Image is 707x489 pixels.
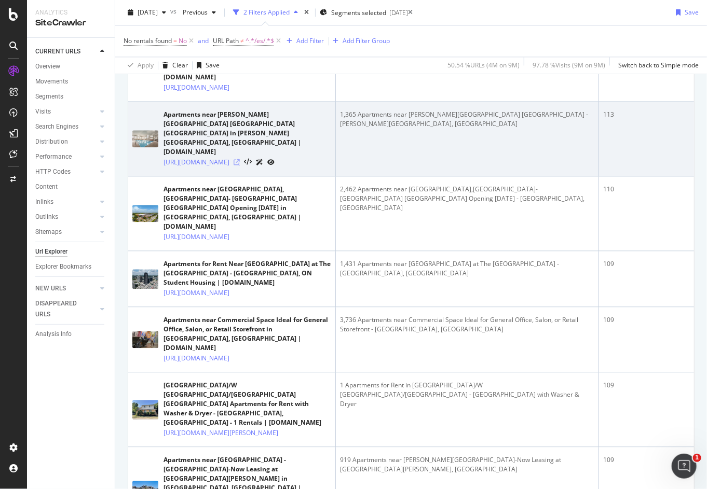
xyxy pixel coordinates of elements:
[35,106,97,117] a: Visits
[283,35,324,47] button: Add Filter
[35,212,97,222] a: Outlinks
[256,157,263,167] a: AI Url Details
[340,315,594,334] div: 3,736 Apartments near Commercial Space Ideal for General Office, Salon, or Retail Storefront - [G...
[35,106,51,117] div: Visits
[35,246,107,257] a: Url Explorer
[603,185,690,194] div: 110
[246,34,274,48] span: ^.*/es/.*$
[138,61,154,69] div: Apply
[244,159,252,166] button: View HTML Source
[331,8,386,17] span: Segments selected
[340,381,594,409] div: 1 Apartments for Rent in [GEOGRAPHIC_DATA]/W [GEOGRAPHIC_DATA]/[GEOGRAPHIC_DATA] - [GEOGRAPHIC_DA...
[35,246,67,257] div: Url Explorer
[164,288,229,298] a: [URL][DOMAIN_NAME]
[164,428,278,438] a: [URL][DOMAIN_NAME][PERSON_NAME]
[243,8,290,17] div: 2 Filters Applied
[164,315,331,353] div: Apartments near Commercial Space Ideal for General Office, Salon, or Retail Storefront in [GEOGRA...
[164,381,331,427] div: [GEOGRAPHIC_DATA]/W [GEOGRAPHIC_DATA]/[GEOGRAPHIC_DATA] [GEOGRAPHIC_DATA] Apartments for Rent wit...
[35,8,106,17] div: Analytics
[132,130,158,147] img: main image
[35,151,97,162] a: Performance
[340,455,594,474] div: 919 Apartments near [PERSON_NAME][GEOGRAPHIC_DATA]-Now Leasing at [GEOGRAPHIC_DATA][PERSON_NAME],...
[179,34,187,48] span: No
[447,61,520,69] div: 50.54 % URLs ( 4M on 9M )
[35,197,53,207] div: Inlinks
[240,36,244,45] span: ≠
[389,8,408,17] div: [DATE]
[35,76,68,87] div: Movements
[164,259,331,287] div: Apartments for Rent Near [GEOGRAPHIC_DATA] at The [GEOGRAPHIC_DATA] - [GEOGRAPHIC_DATA], ON Stude...
[603,381,690,390] div: 109
[179,4,220,21] button: Previous
[124,4,170,21] button: [DATE]
[340,185,594,213] div: 2,462 Apartments near [GEOGRAPHIC_DATA],[GEOGRAPHIC_DATA]- [GEOGRAPHIC_DATA] [GEOGRAPHIC_DATA] Op...
[35,283,97,294] a: NEW URLS
[173,36,177,45] span: =
[234,159,240,165] a: Visit Online Page
[35,227,97,237] a: Sitemaps
[170,7,179,16] span: vs
[138,8,158,17] span: 2025 Sep. 5th
[132,400,158,420] img: main image
[329,35,390,47] button: Add Filter Group
[603,315,690,325] div: 109
[603,455,690,465] div: 109
[35,46,97,57] a: CURRENT URLS
[132,205,158,222] img: main image
[35,298,88,320] div: DISAPPEARED URLS
[164,353,229,364] a: [URL][DOMAIN_NAME]
[297,36,324,45] div: Add Filter
[35,151,72,162] div: Performance
[213,36,239,45] span: URL Path
[35,212,58,222] div: Outlinks
[267,157,275,167] a: URL Inspection
[172,61,188,69] div: Clear
[35,329,72,340] div: Analysis Info
[164,232,229,242] a: [URL][DOMAIN_NAME]
[164,82,229,93] a: [URL][DOMAIN_NAME]
[35,121,78,132] div: Search Engines
[302,7,311,18] div: times
[343,36,390,45] div: Add Filter Group
[164,157,229,167] a: [URL][DOMAIN_NAME]
[35,61,107,72] a: Overview
[35,166,71,177] div: HTTP Codes
[35,283,66,294] div: NEW URLS
[35,181,58,192] div: Content
[193,57,220,74] button: Save
[35,17,106,29] div: SiteCrawler
[35,261,107,272] a: Explorer Bookmarks
[229,4,302,21] button: 2 Filters Applied
[35,261,91,272] div: Explorer Bookmarks
[35,181,107,192] a: Content
[35,46,80,57] div: CURRENT URLS
[35,136,68,147] div: Distribution
[206,61,220,69] div: Save
[35,329,107,340] a: Analysis Info
[124,57,154,74] button: Apply
[35,91,107,102] a: Segments
[672,4,699,21] button: Save
[35,197,97,207] a: Inlinks
[603,259,690,269] div: 109
[320,4,408,21] button: Segments selected[DATE]
[164,185,331,231] div: Apartments near [GEOGRAPHIC_DATA],[GEOGRAPHIC_DATA]- [GEOGRAPHIC_DATA] [GEOGRAPHIC_DATA] Opening ...
[693,454,701,462] span: 1
[618,61,699,69] div: Switch back to Simple mode
[35,76,107,87] a: Movements
[158,57,188,74] button: Clear
[672,454,697,479] iframe: Intercom live chat
[340,110,594,129] div: 1,365 Apartments near [PERSON_NAME][GEOGRAPHIC_DATA] [GEOGRAPHIC_DATA] - [PERSON_NAME][GEOGRAPHIC...
[614,57,699,74] button: Switch back to Simple mode
[35,136,97,147] a: Distribution
[603,110,690,119] div: 113
[198,36,209,45] div: and
[164,110,331,157] div: Apartments near [PERSON_NAME][GEOGRAPHIC_DATA] [GEOGRAPHIC_DATA] [GEOGRAPHIC_DATA] in [PERSON_NAM...
[35,91,63,102] div: Segments
[35,61,60,72] div: Overview
[35,121,97,132] a: Search Engines
[35,166,97,177] a: HTTP Codes
[35,227,62,237] div: Sitemaps
[198,36,209,46] button: and
[340,259,594,278] div: 1,431 Apartments near [GEOGRAPHIC_DATA] at The [GEOGRAPHIC_DATA] - [GEOGRAPHIC_DATA], [GEOGRAPHIC...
